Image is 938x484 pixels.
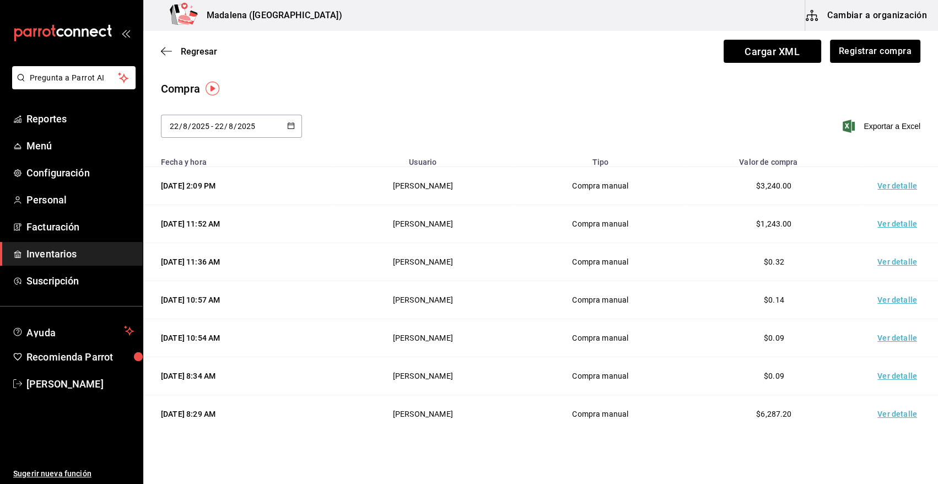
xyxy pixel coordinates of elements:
[514,357,687,395] td: Compra manual
[724,40,821,63] span: Cargar XML
[514,205,687,243] td: Compra manual
[8,80,136,92] a: Pregunta a Parrot AI
[764,257,784,266] span: $0.32
[143,151,332,167] th: Fecha y hora
[514,167,687,205] td: Compra manual
[161,256,319,267] div: [DATE] 11:36 AM
[332,205,514,243] td: [PERSON_NAME]
[861,281,938,319] td: Ver detalle
[191,122,210,131] input: Year
[13,468,134,480] span: Sugerir nueva función
[26,192,134,207] span: Personal
[332,167,514,205] td: [PERSON_NAME]
[161,80,200,97] div: Compra
[161,332,319,343] div: [DATE] 10:54 AM
[169,122,179,131] input: Day
[26,219,134,234] span: Facturación
[26,165,134,180] span: Configuración
[756,410,791,418] span: $6,287.20
[514,281,687,319] td: Compra manual
[182,122,188,131] input: Month
[26,246,134,261] span: Inventarios
[514,395,687,433] td: Compra manual
[26,273,134,288] span: Suscripción
[161,408,319,420] div: [DATE] 8:29 AM
[161,180,319,191] div: [DATE] 2:09 PM
[332,319,514,357] td: [PERSON_NAME]
[332,395,514,433] td: [PERSON_NAME]
[764,334,784,342] span: $0.09
[188,122,191,131] span: /
[756,219,791,228] span: $1,243.00
[214,122,224,131] input: Day
[845,120,920,133] button: Exportar a Excel
[26,377,134,391] span: [PERSON_NAME]
[764,295,784,304] span: $0.14
[179,122,182,131] span: /
[687,151,861,167] th: Valor de compra
[514,319,687,357] td: Compra manual
[121,29,130,37] button: open_drawer_menu
[756,181,791,190] span: $3,240.00
[830,40,920,63] button: Registrar compra
[26,111,134,126] span: Reportes
[764,372,784,380] span: $0.09
[861,167,938,205] td: Ver detalle
[237,122,256,131] input: Year
[30,72,118,84] span: Pregunta a Parrot AI
[332,151,514,167] th: Usuario
[514,151,687,167] th: Tipo
[234,122,237,131] span: /
[861,243,938,281] td: Ver detalle
[211,122,213,131] span: -
[332,357,514,395] td: [PERSON_NAME]
[206,82,219,95] img: Tooltip marker
[161,370,319,381] div: [DATE] 8:34 AM
[514,243,687,281] td: Compra manual
[26,138,134,153] span: Menú
[181,46,217,57] span: Regresar
[161,294,319,305] div: [DATE] 10:57 AM
[861,395,938,433] td: Ver detalle
[332,243,514,281] td: [PERSON_NAME]
[228,122,234,131] input: Month
[332,281,514,319] td: [PERSON_NAME]
[26,349,134,364] span: Recomienda Parrot
[12,66,136,89] button: Pregunta a Parrot AI
[161,218,319,229] div: [DATE] 11:52 AM
[161,46,217,57] button: Regresar
[861,205,938,243] td: Ver detalle
[26,324,120,337] span: Ayuda
[198,9,342,22] h3: Madalena ([GEOGRAPHIC_DATA])
[224,122,228,131] span: /
[861,357,938,395] td: Ver detalle
[861,319,938,357] td: Ver detalle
